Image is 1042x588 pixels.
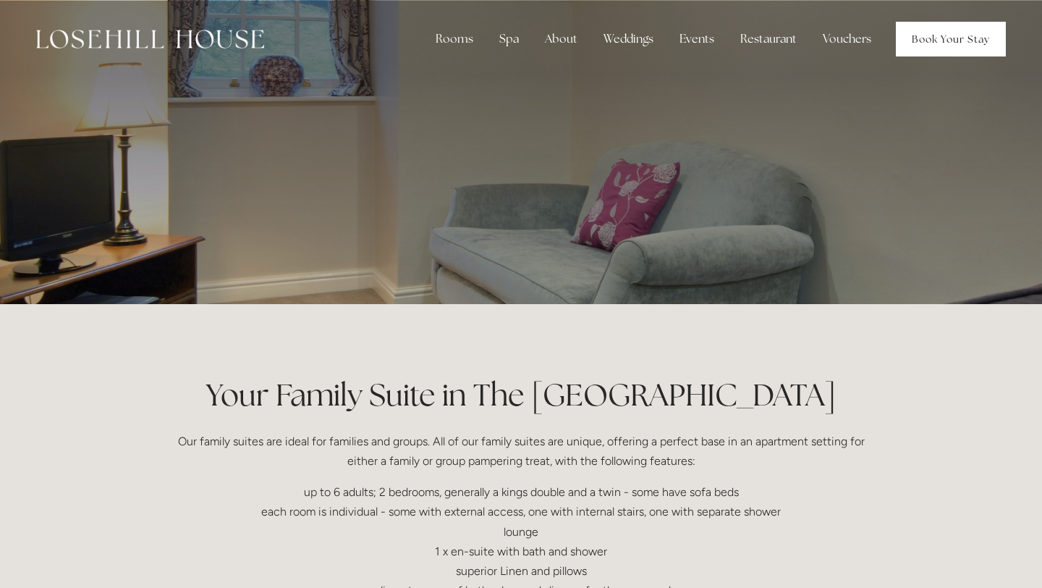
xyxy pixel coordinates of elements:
div: Events [668,25,726,54]
div: Weddings [592,25,665,54]
a: Book Your Stay [896,22,1006,56]
div: Restaurant [729,25,808,54]
div: Spa [488,25,530,54]
a: Vouchers [811,25,883,54]
img: Losehill House [36,30,264,49]
div: About [533,25,589,54]
h1: Your Family Suite in The [GEOGRAPHIC_DATA] [175,374,867,416]
p: Our family suites are ideal for families and groups. All of our family suites are unique, offerin... [175,432,867,471]
div: Rooms [424,25,485,54]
